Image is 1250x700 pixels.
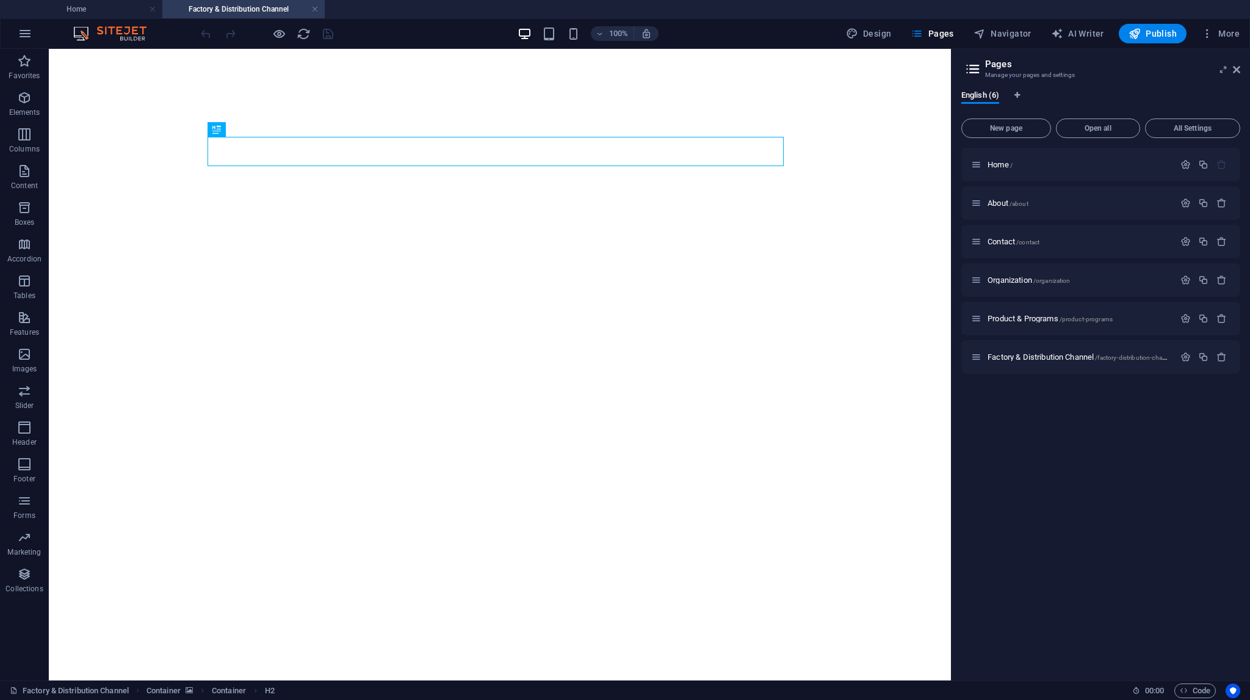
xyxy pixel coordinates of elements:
[985,59,1240,70] h2: Pages
[841,24,897,43] button: Design
[10,327,39,337] p: Features
[1174,684,1216,698] button: Code
[1010,162,1013,169] span: /
[984,315,1174,323] div: Product & Programs/product-programs
[1051,27,1104,40] span: AI Writer
[1180,236,1191,247] div: Settings
[641,28,652,39] i: On resize automatically adjust zoom level to fit chosen device.
[297,27,311,41] i: Reload page
[1216,198,1227,208] div: Remove
[13,474,35,484] p: Footer
[988,352,1174,362] span: Click to open page
[1129,27,1177,40] span: Publish
[1154,686,1155,695] span: :
[1198,275,1208,285] div: Duplicate
[15,401,34,410] p: Slider
[1198,236,1208,247] div: Duplicate
[1145,118,1240,138] button: All Settings
[984,199,1174,207] div: About/about
[1180,198,1191,208] div: Settings
[70,26,162,41] img: Editor Logo
[974,27,1031,40] span: Navigator
[591,26,634,41] button: 100%
[988,237,1039,246] span: Click to open page
[186,687,193,694] i: This element contains a background
[1216,236,1227,247] div: Remove
[846,27,892,40] span: Design
[1180,275,1191,285] div: Settings
[1033,277,1071,284] span: /organization
[7,254,42,264] p: Accordion
[841,24,897,43] div: Design (Ctrl+Alt+Y)
[1196,24,1245,43] button: More
[1180,352,1191,362] div: Settings
[1180,313,1191,324] div: Settings
[265,684,275,698] span: Click to select. Double-click to edit
[10,684,129,698] a: Click to cancel selection. Double-click to open Pages
[12,437,37,447] p: Header
[1198,313,1208,324] div: Duplicate
[1198,352,1208,362] div: Duplicate
[1095,354,1174,361] span: /factory-distribution-channel
[162,2,325,16] h4: Factory & Distribution Channel
[961,118,1051,138] button: New page
[984,353,1174,361] div: Factory & Distribution Channel/factory-distribution-channel
[7,547,41,557] p: Marketing
[1056,118,1140,138] button: Open all
[1216,275,1227,285] div: Remove
[5,584,43,594] p: Collections
[1151,125,1235,132] span: All Settings
[272,26,286,41] button: Click here to leave preview mode and continue editing
[296,26,311,41] button: reload
[988,314,1113,323] span: Click to open page
[1216,352,1227,362] div: Remove
[961,90,1240,114] div: Language Tabs
[969,24,1036,43] button: Navigator
[15,217,35,227] p: Boxes
[1145,684,1164,698] span: 00 00
[911,27,953,40] span: Pages
[1216,159,1227,170] div: The startpage cannot be deleted
[12,364,37,374] p: Images
[1016,239,1039,246] span: /contact
[1198,159,1208,170] div: Duplicate
[9,144,40,154] p: Columns
[985,70,1216,81] h3: Manage your pages and settings
[984,161,1174,169] div: Home/
[984,238,1174,246] div: Contact/contact
[1198,198,1208,208] div: Duplicate
[988,199,1028,208] span: Click to open page
[13,291,35,301] p: Tables
[1216,313,1227,324] div: Remove
[1046,24,1109,43] button: AI Writer
[984,276,1174,284] div: Organization/organization
[988,275,1070,285] span: Click to open page
[1010,200,1028,207] span: /about
[1180,159,1191,170] div: Settings
[13,511,35,520] p: Forms
[11,181,38,191] p: Content
[1201,27,1240,40] span: More
[146,684,181,698] span: Click to select. Double-click to edit
[146,684,275,698] nav: breadcrumb
[1060,316,1113,323] span: /product-programs
[9,108,40,117] p: Elements
[906,24,958,43] button: Pages
[1061,125,1135,132] span: Open all
[1226,684,1240,698] button: Usercentrics
[967,125,1046,132] span: New page
[988,160,1013,169] span: Click to open page
[609,26,629,41] h6: 100%
[212,684,246,698] span: Click to select. Double-click to edit
[1132,684,1165,698] h6: Session time
[1119,24,1187,43] button: Publish
[1180,684,1210,698] span: Code
[961,88,999,105] span: English (6)
[9,71,40,81] p: Favorites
